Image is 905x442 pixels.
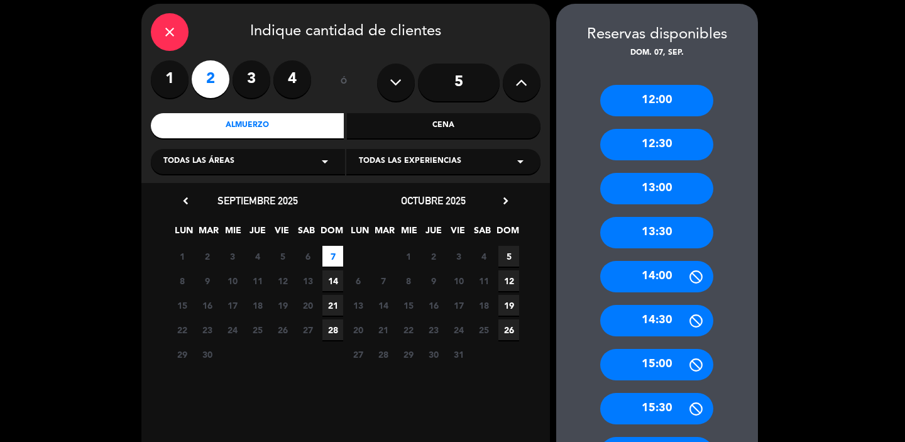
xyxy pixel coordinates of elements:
[373,319,393,340] span: 21
[273,60,311,98] label: 4
[448,319,469,340] span: 24
[398,223,419,244] span: MIE
[498,246,519,267] span: 5
[348,344,368,365] span: 27
[423,223,444,244] span: JUE
[197,246,217,267] span: 2
[373,295,393,316] span: 14
[498,319,519,340] span: 26
[556,23,758,47] div: Reservas disponibles
[222,295,243,316] span: 17
[496,223,517,244] span: DOM
[600,261,713,292] div: 14:00
[473,270,494,291] span: 11
[247,319,268,340] span: 25
[297,246,318,267] span: 6
[359,155,461,168] span: Todas las experiencias
[373,270,393,291] span: 7
[272,270,293,291] span: 12
[192,60,229,98] label: 2
[374,223,395,244] span: MAR
[499,194,512,207] i: chevron_right
[349,223,370,244] span: LUN
[600,393,713,424] div: 15:30
[348,270,368,291] span: 6
[600,85,713,116] div: 12:00
[347,113,540,138] div: Cena
[322,295,343,316] span: 21
[600,217,713,248] div: 13:30
[513,154,528,169] i: arrow_drop_down
[222,223,243,244] span: MIE
[423,319,444,340] span: 23
[348,319,368,340] span: 20
[401,194,466,207] span: octubre 2025
[247,246,268,267] span: 4
[163,155,234,168] span: Todas las áreas
[197,344,217,365] span: 30
[448,246,469,267] span: 3
[271,223,292,244] span: VIE
[172,344,192,365] span: 29
[233,60,270,98] label: 3
[600,349,713,380] div: 15:00
[222,270,243,291] span: 10
[600,129,713,160] div: 12:30
[423,295,444,316] span: 16
[324,60,365,104] div: ó
[151,60,189,98] label: 1
[448,270,469,291] span: 10
[151,13,540,51] div: Indique cantidad de clientes
[217,194,298,207] span: septiembre 2025
[398,319,419,340] span: 22
[272,319,293,340] span: 26
[398,270,419,291] span: 8
[222,319,243,340] span: 24
[317,154,332,169] i: arrow_drop_down
[172,246,192,267] span: 1
[423,270,444,291] span: 9
[423,344,444,365] span: 30
[247,223,268,244] span: JUE
[272,295,293,316] span: 19
[297,295,318,316] span: 20
[197,270,217,291] span: 9
[321,223,341,244] span: DOM
[151,113,344,138] div: Almuerzo
[222,246,243,267] span: 3
[498,270,519,291] span: 12
[472,223,493,244] span: SAB
[247,270,268,291] span: 11
[398,295,419,316] span: 15
[348,295,368,316] span: 13
[473,295,494,316] span: 18
[297,319,318,340] span: 27
[172,319,192,340] span: 22
[198,223,219,244] span: MAR
[247,295,268,316] span: 18
[398,344,419,365] span: 29
[297,270,318,291] span: 13
[600,305,713,336] div: 14:30
[179,194,192,207] i: chevron_left
[447,223,468,244] span: VIE
[322,270,343,291] span: 14
[172,295,192,316] span: 15
[197,295,217,316] span: 16
[173,223,194,244] span: LUN
[162,25,177,40] i: close
[322,319,343,340] span: 28
[448,295,469,316] span: 17
[272,246,293,267] span: 5
[473,319,494,340] span: 25
[473,246,494,267] span: 4
[398,246,419,267] span: 1
[322,246,343,267] span: 7
[600,173,713,204] div: 13:00
[423,246,444,267] span: 2
[172,270,192,291] span: 8
[373,344,393,365] span: 28
[296,223,317,244] span: SAB
[448,344,469,365] span: 31
[556,47,758,60] div: dom. 07, sep.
